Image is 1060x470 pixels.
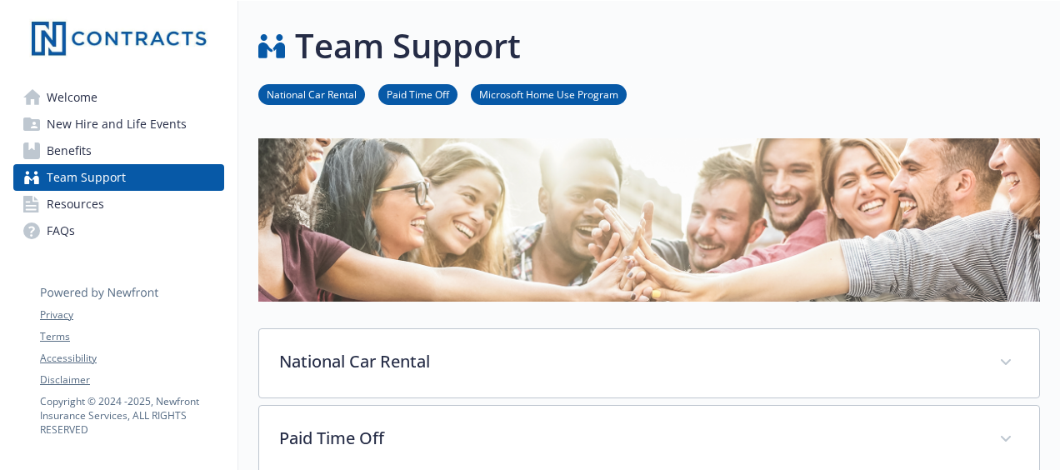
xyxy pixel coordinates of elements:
span: Welcome [47,84,97,111]
img: team support page banner [258,138,1040,301]
a: Resources [13,191,224,217]
a: Microsoft Home Use Program [471,86,627,102]
a: Team Support [13,164,224,191]
div: National Car Rental [259,329,1039,397]
a: Paid Time Off [378,86,457,102]
span: Team Support [47,164,126,191]
span: Benefits [47,137,92,164]
a: Privacy [40,307,223,322]
a: Disclaimer [40,372,223,387]
p: Paid Time Off [279,426,979,451]
a: Benefits [13,137,224,164]
a: New Hire and Life Events [13,111,224,137]
p: National Car Rental [279,349,979,374]
span: New Hire and Life Events [47,111,187,137]
a: Terms [40,329,223,344]
span: Resources [47,191,104,217]
h1: Team Support [295,21,521,71]
a: Welcome [13,84,224,111]
p: Copyright © 2024 - 2025 , Newfront Insurance Services, ALL RIGHTS RESERVED [40,394,223,437]
span: FAQs [47,217,75,244]
a: National Car Rental [258,86,365,102]
a: Accessibility [40,351,223,366]
a: FAQs [13,217,224,244]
